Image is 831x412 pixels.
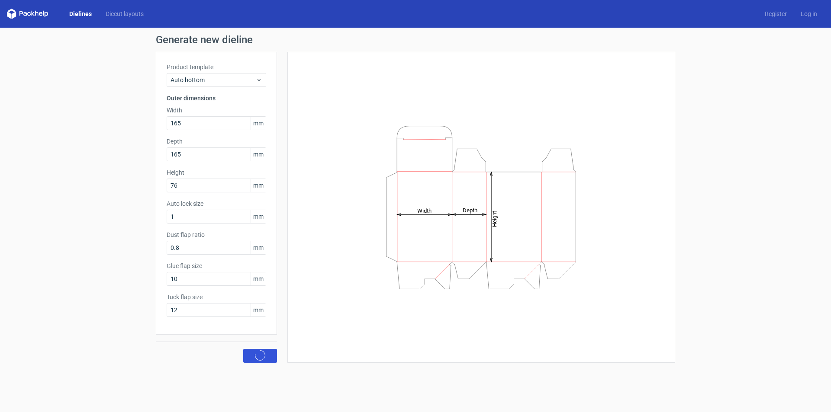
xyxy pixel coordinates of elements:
span: mm [251,210,266,223]
span: mm [251,272,266,285]
label: Height [167,168,266,177]
span: mm [251,241,266,254]
label: Dust flap ratio [167,230,266,239]
tspan: Depth [463,207,477,214]
h3: Outer dimensions [167,94,266,102]
span: mm [251,179,266,192]
label: Product template [167,63,266,71]
a: Diecut layouts [99,10,151,18]
label: Tuck flap size [167,293,266,301]
a: Log in [794,10,824,18]
h1: Generate new dieline [156,35,675,45]
tspan: Width [417,207,432,214]
label: Auto lock size [167,199,266,208]
span: Auto bottom [171,76,256,84]
a: Dielines [62,10,99,18]
tspan: Height [491,211,498,227]
span: mm [251,117,266,130]
label: Width [167,106,266,115]
span: mm [251,148,266,161]
span: mm [251,303,266,316]
label: Depth [167,137,266,146]
a: Register [758,10,794,18]
label: Glue flap size [167,262,266,270]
